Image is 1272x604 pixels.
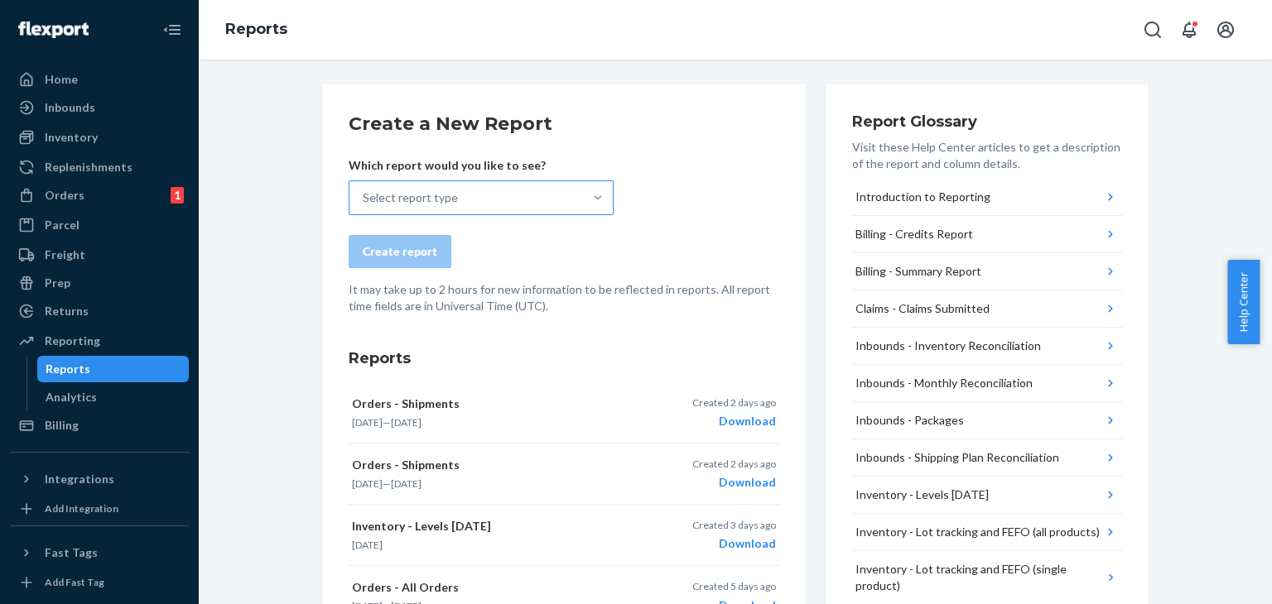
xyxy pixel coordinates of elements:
button: Inbounds - Shipping Plan Reconciliation [852,439,1122,477]
button: Inventory - Lot tracking and FEFO (all products) [852,514,1122,551]
a: Replenishments [10,154,189,180]
div: Reporting [45,333,100,349]
div: Billing - Credits Report [855,226,973,242]
p: Which report would you like to see? [349,157,614,174]
p: Visit these Help Center articles to get a description of the report and column details. [852,139,1122,172]
time: [DATE] [352,539,383,551]
a: Home [10,66,189,93]
button: Open Search Box [1136,13,1169,46]
button: Introduction to Reporting [852,179,1122,216]
div: Inventory - Lot tracking and FEFO (single product) [855,561,1102,594]
div: Inbounds [45,99,95,116]
a: Freight [10,242,189,268]
a: Orders1 [10,182,189,209]
a: Add Integration [10,499,189,519]
a: Reporting [10,328,189,354]
h3: Reports [349,348,779,369]
div: Home [45,71,78,88]
div: Select report type [363,189,458,206]
button: Open account menu [1209,13,1242,46]
div: Introduction to Reporting [855,189,990,205]
button: Billing - Credits Report [852,216,1122,253]
button: Help Center [1227,260,1260,344]
div: Integrations [45,471,114,487]
div: Inbounds - Shipping Plan Reconciliation [855,449,1059,466]
button: Fast Tags [10,539,189,566]
a: Add Fast Tag [10,573,189,592]
p: Orders - Shipments [352,457,632,473]
h3: Report Glossary [852,111,1122,132]
div: Create report [363,243,437,260]
a: Reports [37,356,190,382]
div: Inbounds - Packages [855,412,964,429]
div: Inbounds - Monthly Reconciliation [855,375,1033,391]
div: Orders [45,187,84,204]
div: Parcel [45,217,79,233]
div: Analytics [46,389,97,405]
a: Prep [10,270,189,296]
div: Fast Tags [45,544,98,561]
a: Parcel [10,212,189,238]
button: Inventory - Levels [DATE] [852,477,1122,514]
a: Inventory [10,124,189,151]
div: Billing - Summary Report [855,263,981,280]
div: Inventory - Levels [DATE] [855,487,989,503]
a: Reports [225,20,287,38]
time: [DATE] [391,416,422,429]
button: Open notifications [1173,13,1206,46]
div: Inventory - Lot tracking and FEFO (all products) [855,524,1100,540]
div: Returns [45,303,89,319]
p: Created 2 days ago [692,395,776,410]
p: — [352,415,632,429]
button: Inbounds - Monthly Reconciliation [852,365,1122,402]
button: Close Navigation [156,13,189,46]
div: Freight [45,247,85,263]
div: Replenishments [45,159,132,175]
a: Billing [10,412,189,439]
p: Orders - All Orders [352,579,632,596]
p: Created 5 days ago [692,579,776,593]
div: Reports [46,361,90,377]
div: Inbounds - Inventory Reconciliation [855,338,1041,354]
div: Billing [45,417,79,434]
div: Claims - Claims Submitted [855,300,990,317]
button: Billing - Summary Report [852,253,1122,290]
div: Prep [45,275,70,291]
div: Inventory [45,129,98,146]
img: Flexport logo [18,22,89,38]
p: Inventory - Levels [DATE] [352,518,632,534]
ol: breadcrumbs [212,6,301,54]
button: Orders - Shipments[DATE]—[DATE]Created 2 days agoDownload [349,443,779,505]
div: 1 [171,187,184,204]
p: Created 3 days ago [692,518,776,532]
button: Inbounds - Inventory Reconciliation [852,328,1122,365]
a: Inbounds [10,94,189,121]
button: Inbounds - Packages [852,402,1122,439]
p: Created 2 days ago [692,457,776,471]
button: Create report [349,235,451,268]
p: — [352,477,632,491]
time: [DATE] [391,477,422,490]
time: [DATE] [352,477,383,490]
time: [DATE] [352,416,383,429]
a: Returns [10,298,189,324]
button: Integrations [10,466,189,492]
div: Add Integration [45,501,118,515]
h2: Create a New Report [349,111,779,137]
div: Download [692,474,776,491]
div: Download [692,413,776,429]
button: Inventory - Levels [DATE][DATE]Created 3 days agoDownload [349,505,779,566]
button: Orders - Shipments[DATE]—[DATE]Created 2 days agoDownload [349,382,779,443]
div: Add Fast Tag [45,575,104,589]
p: It may take up to 2 hours for new information to be reflected in reports. All report time fields ... [349,281,779,314]
p: Orders - Shipments [352,395,632,412]
a: Analytics [37,384,190,410]
button: Claims - Claims Submitted [852,290,1122,328]
div: Download [692,535,776,552]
